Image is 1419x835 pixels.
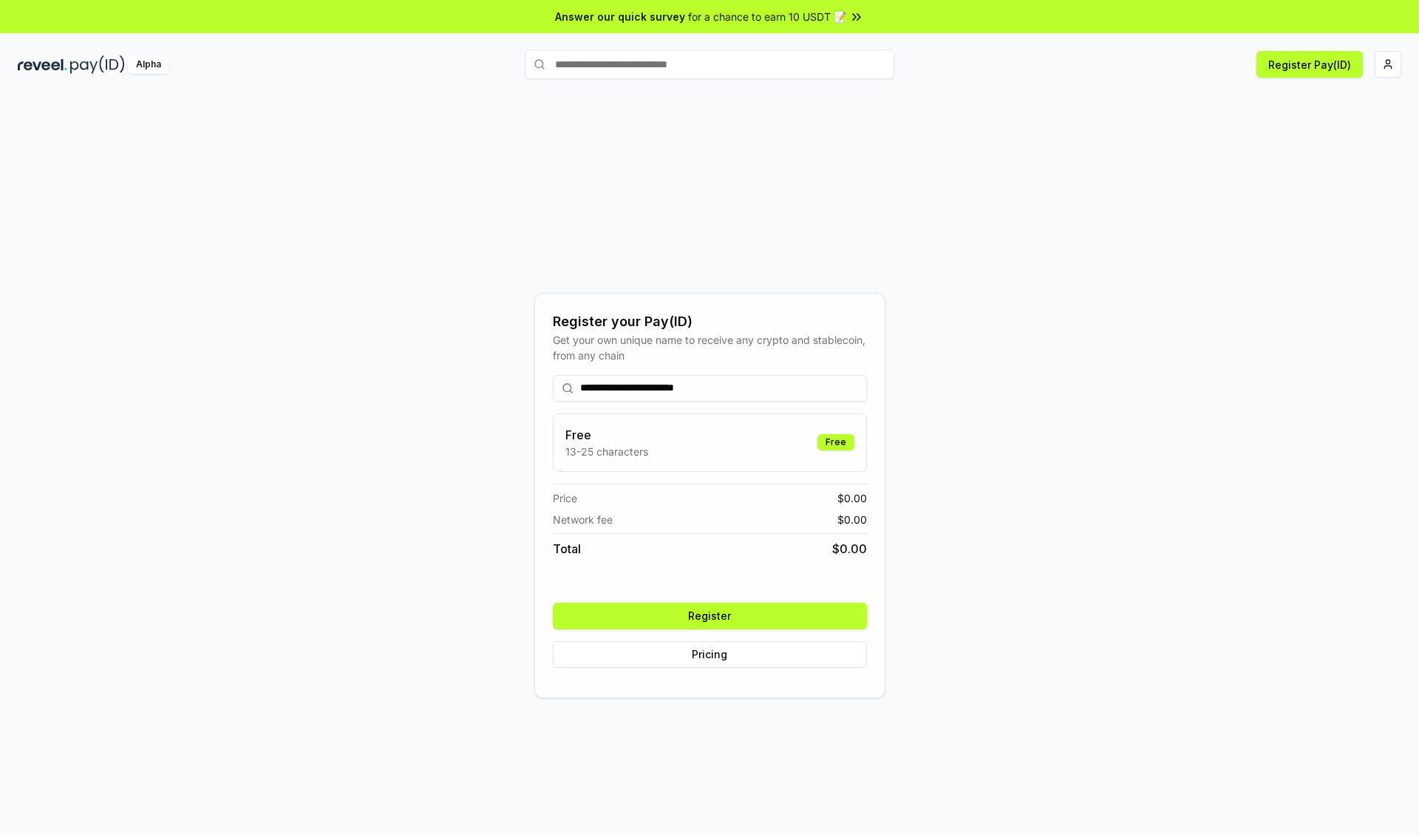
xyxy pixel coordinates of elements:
[553,603,867,629] button: Register
[817,434,854,450] div: Free
[555,9,685,24] span: Answer our quick survey
[553,540,581,558] span: Total
[565,444,648,459] p: 13-25 characters
[553,490,577,506] span: Price
[553,512,613,527] span: Network fee
[70,55,125,74] img: pay_id
[18,55,67,74] img: reveel_dark
[832,540,867,558] span: $ 0.00
[553,332,867,363] div: Get your own unique name to receive any crypto and stablecoin, from any chain
[553,311,867,332] div: Register your Pay(ID)
[128,55,169,74] div: Alpha
[553,641,867,668] button: Pricing
[1256,51,1363,78] button: Register Pay(ID)
[688,9,846,24] span: for a chance to earn 10 USDT 📝
[565,426,648,444] h3: Free
[837,512,867,527] span: $ 0.00
[837,490,867,506] span: $ 0.00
